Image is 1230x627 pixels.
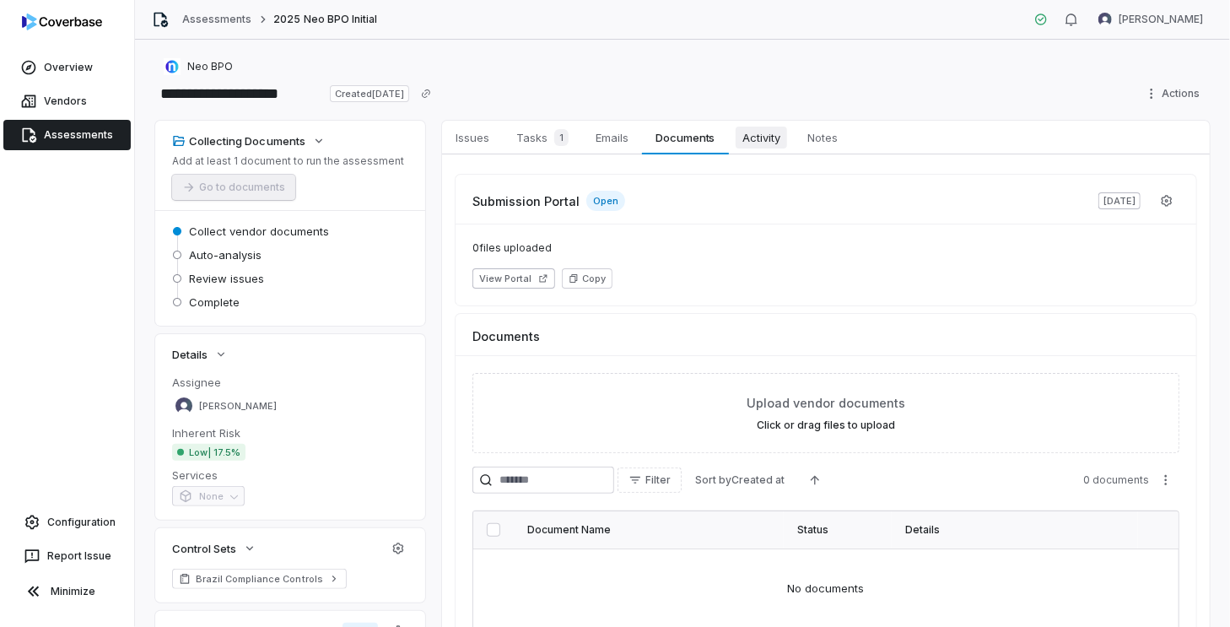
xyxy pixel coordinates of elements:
[562,268,612,289] button: Copy
[589,127,635,149] span: Emails
[1140,81,1210,106] button: Actions
[172,347,208,362] span: Details
[167,126,331,156] button: Collecting Documents
[7,541,127,571] button: Report Issue
[3,86,131,116] a: Vendors
[472,241,1179,255] span: 0 files uploaded
[1098,13,1112,26] img: Felipe Bertho avatar
[527,523,770,537] div: Document Name
[797,523,878,537] div: Status
[189,295,240,310] span: Complete
[7,507,127,538] a: Configuration
[1152,468,1179,493] button: More actions
[757,419,895,432] label: Click or drag files to upload
[472,192,580,210] span: Submission Portal
[172,133,305,149] div: Collecting Documents
[650,127,722,149] span: Documents
[273,13,377,26] span: 2025 Neo BPO Initial
[7,575,127,608] button: Minimize
[586,191,625,211] span: Open
[172,541,236,556] span: Control Sets
[159,51,238,82] button: https://neobpo.com.br/Neo BPO
[1083,473,1149,487] span: 0 documents
[172,425,408,441] dt: Inherent Risk
[196,572,323,586] span: Brazil Compliance Controls
[172,444,245,461] span: Low | 17.5%
[645,473,671,487] span: Filter
[472,327,540,345] span: Documents
[187,60,233,73] span: Neo BPO
[685,468,795,493] button: Sort byCreated at
[182,13,251,26] a: Assessments
[189,247,262,262] span: Auto-analysis
[1119,13,1203,26] span: [PERSON_NAME]
[199,400,277,413] span: [PERSON_NAME]
[3,52,131,83] a: Overview
[736,127,787,149] span: Activity
[798,468,832,493] button: Ascending
[189,271,264,286] span: Review issues
[172,375,408,390] dt: Assignee
[801,127,844,149] span: Notes
[1088,7,1213,32] button: Felipe Bertho avatar[PERSON_NAME]
[22,14,102,30] img: logo-D7KZi-bG.svg
[472,268,555,289] button: View Portal
[1098,192,1141,209] span: [DATE]
[808,473,822,487] svg: Ascending
[167,533,262,564] button: Control Sets
[175,397,192,414] img: Felipe Bertho avatar
[618,468,682,493] button: Filter
[554,129,569,146] span: 1
[449,127,496,149] span: Issues
[747,394,905,412] span: Upload vendor documents
[189,224,329,239] span: Collect vendor documents
[330,85,409,102] span: Created [DATE]
[905,523,1125,537] div: Details
[411,78,441,109] button: Copy link
[167,339,233,370] button: Details
[3,120,131,150] a: Assessments
[172,154,404,168] p: Add at least 1 document to run the assessment
[510,126,575,149] span: Tasks
[172,569,347,589] a: Brazil Compliance Controls
[172,468,408,483] dt: Services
